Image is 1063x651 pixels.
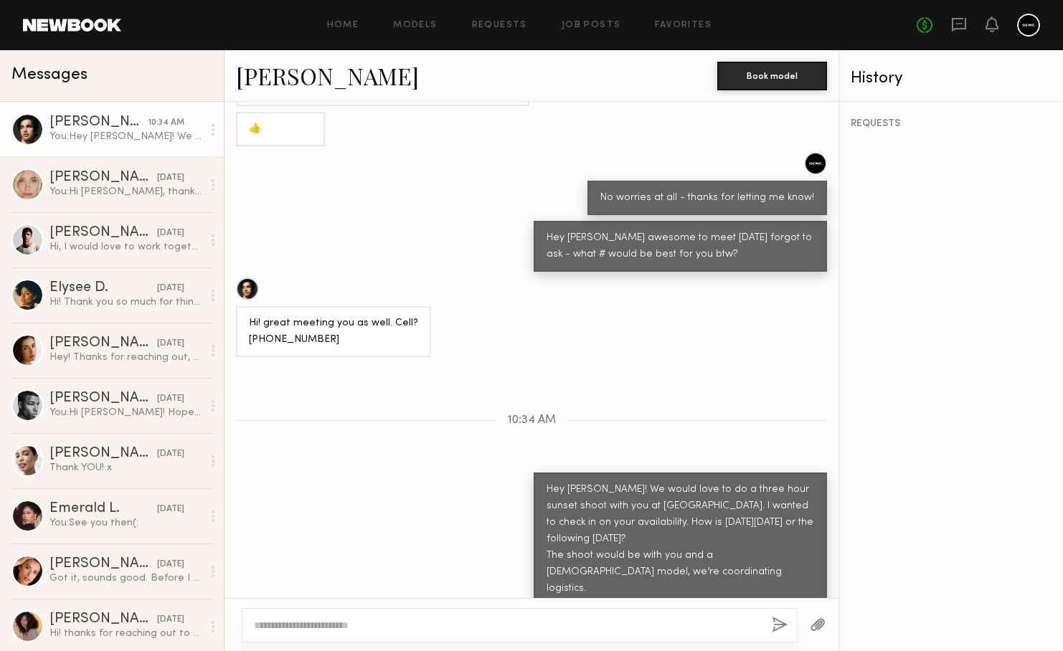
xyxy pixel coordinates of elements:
div: Hi! Thank you so much for thinking of me and reaching out:) I’m available [DATE] before 11am, if ... [49,295,202,309]
div: Got it, sounds good. Before I️ move forward with scheduling the casting could I️ please learn a b... [49,571,202,585]
div: 10:34 AM [148,116,184,130]
div: You: Hi [PERSON_NAME], thanks for getting back to me! Sounds good (: [49,185,202,199]
div: Hey! Thanks for reaching out, would love to work together! I don’t have a car right now, so depen... [49,351,202,364]
span: 10:34 AM [508,414,556,427]
div: Hey [PERSON_NAME]! We would love to do a three hour sunset shoot with you at [GEOGRAPHIC_DATA]. I... [547,482,814,614]
button: Book model [717,62,827,90]
a: Requests [472,21,527,30]
div: [PERSON_NAME] [49,612,157,627]
div: [PERSON_NAME] [49,171,157,185]
a: Book model [717,69,827,81]
div: [DATE] [157,447,184,461]
div: No worries at all - thanks for letting me know! [600,190,814,206]
div: [PERSON_NAME] [49,447,157,461]
div: Hey [PERSON_NAME] awesome to meet [DATE] forgot to ask - what # would be best for you btw? [547,230,814,263]
div: [PERSON_NAME] [49,336,157,351]
div: [DATE] [157,282,184,295]
div: [DATE] [157,171,184,185]
div: Hi! great meeting you as well. Cell? [PHONE_NUMBER] [249,315,418,348]
div: Elysee D. [49,281,157,295]
div: [DATE] [157,337,184,351]
a: Job Posts [562,21,621,30]
a: Models [393,21,437,30]
a: [PERSON_NAME] [236,60,419,91]
div: [DATE] [157,503,184,516]
div: 👍 [249,121,312,138]
div: You: See you then(: [49,516,202,530]
div: [DATE] [157,227,184,240]
div: [PERSON_NAME] [49,391,157,406]
div: You: Hey [PERSON_NAME]! We would love to do a three hour sunset shoot with you at [GEOGRAPHIC_DAT... [49,130,202,143]
div: [PERSON_NAME] [49,557,157,571]
span: Messages [11,67,88,83]
a: Favorites [655,21,712,30]
div: You: Hi [PERSON_NAME]! Hope all is well! I wanted to reach out because we would love to work with... [49,406,202,419]
div: [PERSON_NAME] [49,115,148,130]
div: Emerald L. [49,502,157,516]
div: Thank YOU! x [49,461,202,475]
div: [PERSON_NAME] [49,226,157,240]
div: [DATE] [157,613,184,627]
div: [DATE] [157,558,184,571]
a: Home [327,21,359,30]
div: REQUESTS [851,119,1052,129]
div: [DATE] [157,392,184,406]
div: Hi, I would love to work together as well. I am traveling until 8/23 so I cannot until then thank... [49,240,202,254]
div: Hi! thanks for reaching out to me! what are the details of the job? Rate, usage, brand etc thanks... [49,627,202,640]
div: History [851,70,1052,87]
